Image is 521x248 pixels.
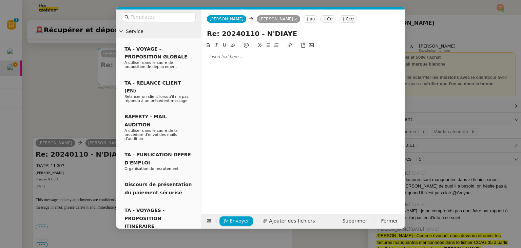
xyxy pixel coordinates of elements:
span: Relancer un client lorsqu'il n'a pas répondu à un précédent message [124,94,189,103]
nz-tag: au [303,15,317,23]
button: Envoyer [219,216,253,226]
span: A utiliser dans le cadre de proposition de déplacement [124,60,177,69]
span: TA - VOYAGES - PROPOSITION ITINERAIRE [124,208,165,229]
span: Organisation du recrutement [124,166,179,171]
span: Ajouter des fichiers [269,217,315,225]
span: BAFERTY - MAIL AUDITION [124,114,167,127]
span: TA - VOYAGE - PROPOSITION GLOBALE [124,46,187,59]
button: Supprimer [338,216,371,226]
nz-tag: Cc: [320,15,336,23]
span: TA - PUBLICATION OFFRE D'EMPLOI [124,152,191,165]
input: Templates [131,13,192,21]
span: Discours de présentation du paiement sécurisé [124,182,192,195]
span: Fermer [381,217,398,225]
span: TA - RELANCE CLIENT (EN) [124,80,181,93]
span: A utiliser dans le cadre de la procédure d'envoi des mails d'audition [124,128,178,141]
span: Envoyer [230,217,249,225]
span: Service [126,28,198,35]
nz-tag: Ccc: [339,15,357,23]
div: Service [116,25,201,38]
span: [PERSON_NAME] [210,17,244,21]
nz-tag: [PERSON_NAME] [257,15,301,23]
button: Ajouter des fichiers [259,216,319,226]
button: Fermer [377,216,402,226]
span: Supprimer [342,217,367,225]
input: Subject [207,29,399,39]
